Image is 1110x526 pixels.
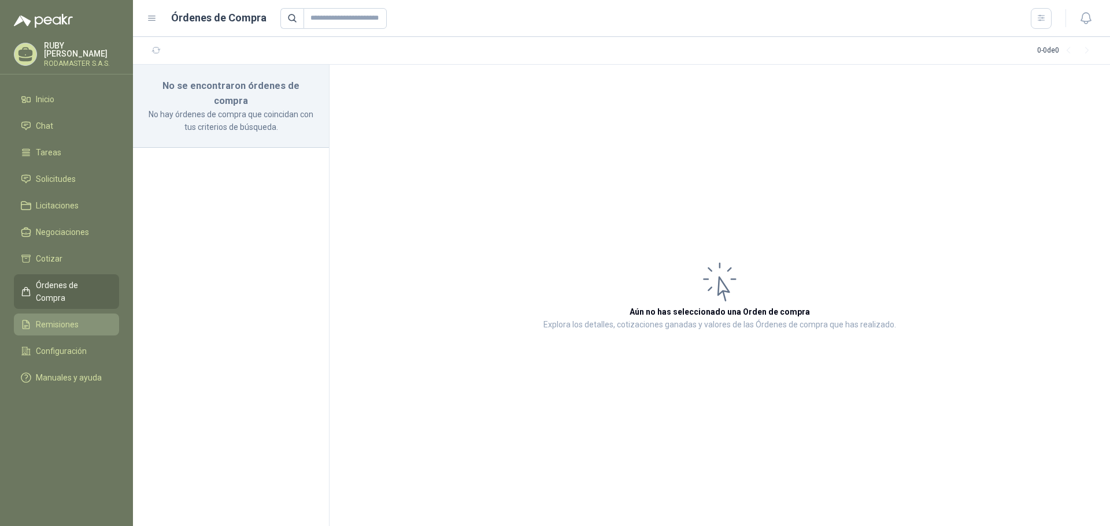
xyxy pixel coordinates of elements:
[14,274,119,309] a: Órdenes de Compra
[36,93,54,106] span: Inicio
[36,226,89,238] span: Negociaciones
[147,108,315,133] p: No hay órdenes de compra que coincidan con tus criterios de búsqueda.
[14,14,73,28] img: Logo peakr
[14,340,119,362] a: Configuración
[36,371,102,384] span: Manuales y ayuda
[14,314,119,335] a: Remisiones
[14,367,119,389] a: Manuales y ayuda
[36,199,79,212] span: Licitaciones
[44,42,119,58] p: RUBY [PERSON_NAME]
[36,173,76,185] span: Solicitudes
[14,248,119,270] a: Cotizar
[36,345,87,357] span: Configuración
[147,79,315,108] h3: No se encontraron órdenes de compra
[14,88,119,110] a: Inicio
[44,60,119,67] p: RODAMASTER S.A.S.
[36,252,62,265] span: Cotizar
[543,318,896,332] p: Explora los detalles, cotizaciones ganadas y valores de las Órdenes de compra que has realizado.
[171,10,267,26] h1: Órdenes de Compra
[14,195,119,217] a: Licitaciones
[14,221,119,243] a: Negociaciones
[14,141,119,163] a: Tareas
[630,305,810,318] h3: Aún no has seleccionado una Orden de compra
[14,115,119,137] a: Chat
[1037,42,1096,60] div: 0 - 0 de 0
[14,168,119,190] a: Solicitudes
[36,146,61,159] span: Tareas
[36,120,53,132] span: Chat
[36,279,108,304] span: Órdenes de Compra
[36,318,79,331] span: Remisiones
